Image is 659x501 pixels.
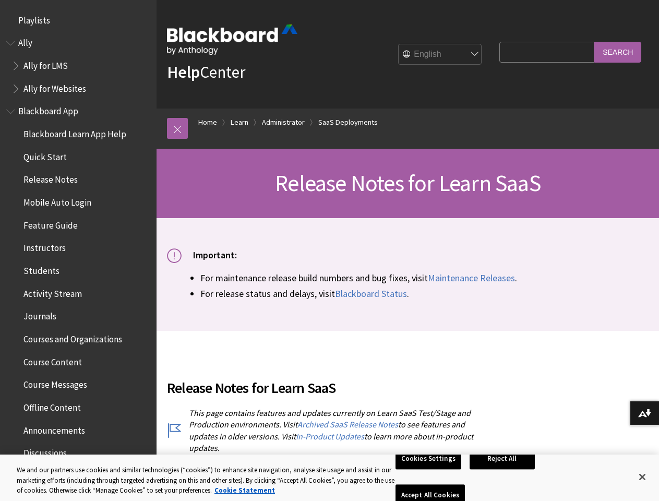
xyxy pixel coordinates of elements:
span: Mobile Auto Login [23,194,91,208]
a: Home [198,116,217,129]
span: Blackboard App [18,103,78,117]
p: This page contains features and updates currently on Learn SaaS Test/Stage and Production environ... [167,407,494,454]
li: For maintenance release build numbers and bug fixes, visit . [200,271,649,285]
li: For release status and delays, visit . [200,287,649,301]
select: Site Language Selector [399,44,482,65]
span: Offline Content [23,399,81,413]
nav: Book outline for Playlists [6,11,150,29]
span: Discussions [23,444,67,458]
span: Ally for Websites [23,80,86,94]
span: Ally [18,34,32,49]
span: Feature Guide [23,217,78,231]
h2: Release Notes for Learn SaaS [167,364,494,399]
a: More information about your privacy, opens in a new tab [214,486,275,495]
span: Course Messages [23,376,87,390]
a: Maintenance Releases [428,272,515,284]
nav: Book outline for Anthology Ally Help [6,34,150,98]
span: Instructors [23,240,66,254]
span: Playlists [18,11,50,26]
a: Administrator [262,116,305,129]
a: Learn [231,116,248,129]
span: Blackboard Learn App Help [23,125,126,139]
span: Quick Start [23,148,67,162]
button: Cookies Settings [396,448,461,470]
span: Ally for LMS [23,57,68,71]
a: Archived SaaS Release Notes [297,419,398,430]
span: Important: [193,249,237,261]
a: SaaS Deployments [318,116,378,129]
div: We and our partners use cookies and similar technologies (“cookies”) to enhance site navigation, ... [17,465,396,496]
a: Blackboard Status [335,288,407,300]
span: Course Content [23,353,82,367]
a: HelpCenter [167,62,245,82]
span: Release Notes for Learn SaaS [275,169,541,197]
img: Blackboard by Anthology [167,25,297,55]
span: Release Notes [23,171,78,185]
button: Close [631,466,654,488]
span: Courses and Organizations [23,330,122,344]
span: Students [23,262,59,276]
input: Search [594,42,641,62]
span: Announcements [23,422,85,436]
a: In-Product Updates [296,431,364,442]
span: Activity Stream [23,285,82,299]
button: Reject All [470,448,535,470]
span: Journals [23,308,56,322]
strong: Help [167,62,200,82]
